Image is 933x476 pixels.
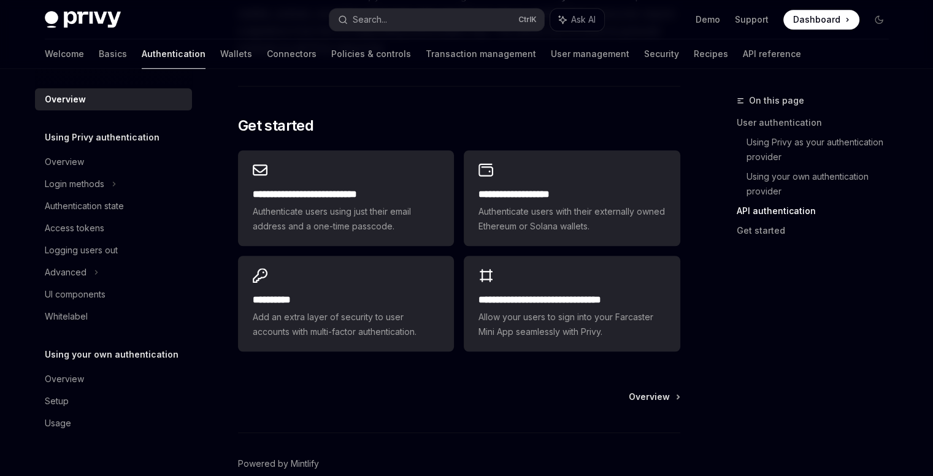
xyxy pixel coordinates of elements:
a: Wallets [220,39,252,69]
a: Connectors [267,39,317,69]
div: Usage [45,416,71,431]
div: Whitelabel [45,309,88,324]
a: Support [735,13,769,26]
a: UI components [35,283,192,305]
span: On this page [749,93,804,108]
a: Security [644,39,679,69]
div: Logging users out [45,243,118,258]
div: Overview [45,372,84,386]
a: Logging users out [35,239,192,261]
span: Authenticate users using just their email address and a one-time passcode. [253,204,439,234]
div: Setup [45,394,69,409]
a: API reference [743,39,801,69]
a: Using your own authentication provider [747,167,899,201]
a: Setup [35,390,192,412]
a: Overview [629,391,679,403]
a: Basics [99,39,127,69]
button: Toggle dark mode [869,10,889,29]
button: Ask AI [550,9,604,31]
a: Demo [696,13,720,26]
button: Search...CtrlK [329,9,544,31]
a: Overview [35,151,192,173]
span: Add an extra layer of security to user accounts with multi-factor authentication. [253,310,439,339]
div: UI components [45,287,106,302]
a: Get started [737,221,899,240]
a: **** *****Add an extra layer of security to user accounts with multi-factor authentication. [238,256,454,351]
div: Access tokens [45,221,104,236]
span: Authenticate users with their externally owned Ethereum or Solana wallets. [478,204,665,234]
h5: Using your own authentication [45,347,179,362]
span: Allow your users to sign into your Farcaster Mini App seamlessly with Privy. [478,310,665,339]
span: Ask AI [571,13,596,26]
h5: Using Privy authentication [45,130,159,145]
a: Using Privy as your authentication provider [747,132,899,167]
div: Login methods [45,177,104,191]
a: Access tokens [35,217,192,239]
div: Overview [45,155,84,169]
a: Welcome [45,39,84,69]
a: Whitelabel [35,305,192,328]
div: Authentication state [45,199,124,213]
div: Advanced [45,265,86,280]
div: Overview [45,92,86,107]
span: Ctrl K [518,15,537,25]
a: Authentication state [35,195,192,217]
a: Policies & controls [331,39,411,69]
a: Recipes [694,39,728,69]
a: User management [551,39,629,69]
a: Transaction management [426,39,536,69]
span: Get started [238,116,313,136]
a: Usage [35,412,192,434]
a: API authentication [737,201,899,221]
a: Overview [35,368,192,390]
a: Dashboard [783,10,859,29]
img: dark logo [45,11,121,28]
span: Dashboard [793,13,840,26]
span: Overview [629,391,670,403]
a: Overview [35,88,192,110]
a: Authentication [142,39,205,69]
div: Search... [353,12,387,27]
a: Powered by Mintlify [238,458,319,470]
a: **** **** **** ****Authenticate users with their externally owned Ethereum or Solana wallets. [464,150,680,246]
a: User authentication [737,113,899,132]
